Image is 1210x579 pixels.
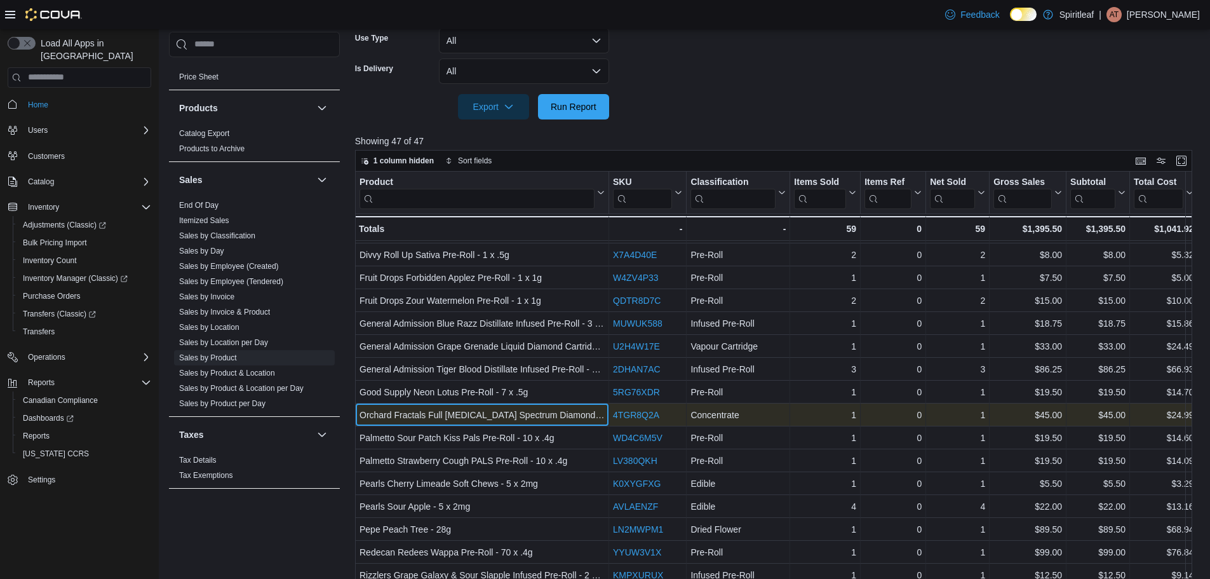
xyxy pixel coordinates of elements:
[13,409,156,427] a: Dashboards
[13,392,156,409] button: Canadian Compliance
[613,341,660,351] a: U2H4W17E
[930,407,985,423] div: 1
[179,456,217,465] a: Tax Details
[179,128,229,139] span: Catalog Export
[930,270,985,285] div: 1
[794,293,856,308] div: 2
[179,246,224,256] span: Sales by Day
[930,499,985,514] div: 4
[864,316,922,331] div: 0
[1070,453,1126,468] div: $19.50
[3,147,156,165] button: Customers
[18,428,151,444] span: Reports
[179,353,237,362] a: Sales by Product
[690,293,786,308] div: Pre-Roll
[794,430,856,446] div: 1
[179,276,283,287] span: Sales by Employee (Tendered)
[864,499,922,514] div: 0
[360,176,605,208] button: Product
[1010,8,1037,21] input: Dark Mode
[314,172,330,187] button: Sales
[993,221,1062,236] div: $1,395.50
[18,271,151,286] span: Inventory Manager (Classic)
[3,470,156,489] button: Settings
[179,247,224,255] a: Sales by Day
[18,235,92,250] a: Bulk Pricing Import
[23,309,96,319] span: Transfers (Classic)
[169,453,340,488] div: Taxes
[690,339,786,354] div: Vapour Cartridge
[3,198,156,216] button: Inventory
[23,123,151,138] span: Users
[18,393,151,408] span: Canadian Compliance
[13,305,156,323] a: Transfers (Classic)
[993,362,1062,377] div: $86.25
[440,153,497,168] button: Sort fields
[930,476,985,491] div: 1
[8,90,151,522] nav: Complex example
[23,472,60,487] a: Settings
[690,362,786,377] div: Infused Pre-Roll
[179,455,217,465] span: Tax Details
[179,262,279,271] a: Sales by Employee (Created)
[179,201,218,210] a: End Of Day
[864,176,922,208] button: Items Ref
[179,471,233,480] a: Tax Exemptions
[1134,176,1183,208] div: Total Cost
[1070,176,1115,188] div: Subtotal
[613,433,662,443] a: WD4C6M5V
[1134,247,1193,262] div: $5.32
[613,296,661,306] a: QDTR8D7C
[360,270,605,285] div: Fruit Drops Forbidden Applez Pre-Roll - 1 x 1g
[864,176,911,188] div: Items Ref
[466,94,521,119] span: Export
[179,428,312,441] button: Taxes
[179,322,239,332] span: Sales by Location
[23,200,64,215] button: Inventory
[355,135,1201,147] p: Showing 47 of 47
[179,384,304,393] a: Sales by Product & Location per Day
[360,385,605,400] div: Good Supply Neon Lotus Pre-Roll - 7 x .5g
[360,247,605,262] div: Divvy Roll Up Sativa Pre-Roll - 1 x .5g
[690,176,776,188] div: Classification
[1153,153,1169,168] button: Display options
[690,385,786,400] div: Pre-Roll
[794,362,856,377] div: 3
[1134,221,1193,236] div: $1,041.92
[993,385,1062,400] div: $19.50
[179,337,268,348] span: Sales by Location per Day
[993,247,1062,262] div: $8.00
[23,431,50,441] span: Reports
[864,362,922,377] div: 0
[179,292,234,301] a: Sales by Invoice
[794,407,856,423] div: 1
[1070,247,1126,262] div: $8.00
[179,144,245,153] a: Products to Archive
[179,174,312,186] button: Sales
[179,200,218,210] span: End Of Day
[356,153,439,168] button: 1 column hidden
[1070,430,1126,446] div: $19.50
[360,499,605,514] div: Pearls Sour Apple - 5 x 2mg
[930,293,985,308] div: 2
[23,395,98,405] span: Canadian Compliance
[359,221,605,236] div: Totals
[13,323,156,341] button: Transfers
[1070,476,1126,491] div: $5.50
[993,316,1062,331] div: $18.75
[613,387,660,397] a: 5RG76XDR
[930,316,985,331] div: 1
[23,350,71,365] button: Operations
[1059,7,1094,22] p: Spiritleaf
[23,273,128,283] span: Inventory Manager (Classic)
[993,293,1062,308] div: $15.00
[1110,7,1119,22] span: AT
[18,253,151,268] span: Inventory Count
[360,362,605,377] div: General Admission Tiger Blood Distillate Infused Pre-Roll - 5 x .5g
[179,129,229,138] a: Catalog Export
[360,339,605,354] div: General Admission Grape Grenade Liquid Diamond Cartridge - .95g
[613,176,682,208] button: SKU
[23,327,55,337] span: Transfers
[690,476,786,491] div: Edible
[179,231,255,240] a: Sales by Classification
